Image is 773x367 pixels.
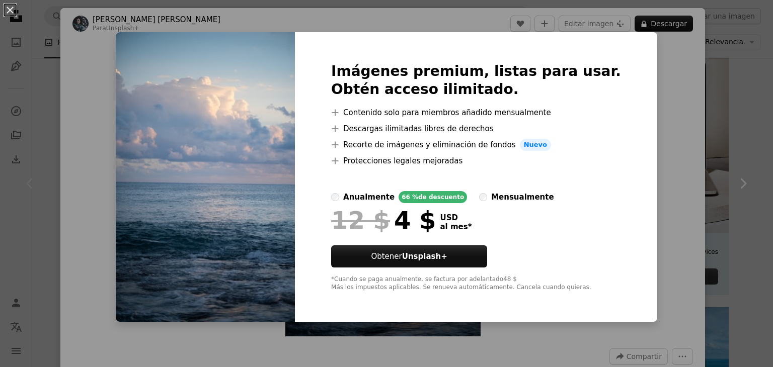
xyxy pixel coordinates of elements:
li: Protecciones legales mejoradas [331,155,621,167]
img: premium_photo-1669750791963-ec6f3a565fb9 [116,32,295,322]
input: anualmente66 %de descuento [331,193,339,201]
span: USD [440,213,472,222]
div: 66 % de descuento [399,191,467,203]
div: 4 $ [331,207,436,233]
input: mensualmente [479,193,487,201]
h2: Imágenes premium, listas para usar. Obtén acceso ilimitado. [331,62,621,99]
li: Contenido solo para miembros añadido mensualmente [331,107,621,119]
div: *Cuando se paga anualmente, se factura por adelantado 48 $ Más los impuestos aplicables. Se renue... [331,276,621,292]
li: Recorte de imágenes y eliminación de fondos [331,139,621,151]
div: mensualmente [491,191,554,203]
span: 12 $ [331,207,390,233]
div: anualmente [343,191,395,203]
button: ObtenerUnsplash+ [331,245,487,267]
span: Nuevo [520,139,551,151]
li: Descargas ilimitadas libres de derechos [331,123,621,135]
strong: Unsplash+ [402,252,447,261]
span: al mes * [440,222,472,231]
